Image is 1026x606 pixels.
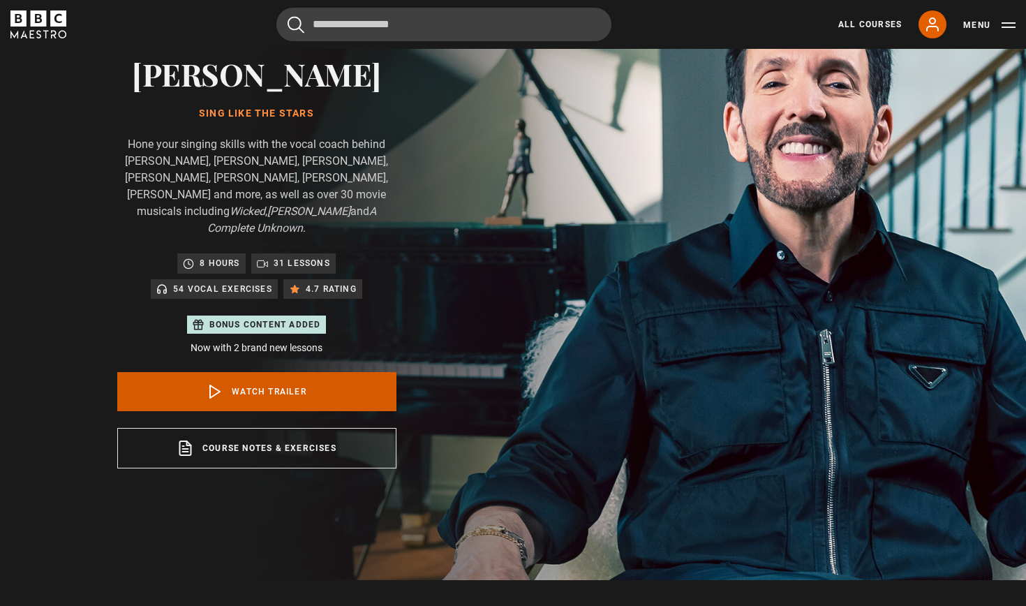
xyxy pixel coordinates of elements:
button: Toggle navigation [963,18,1016,32]
a: Watch Trailer [117,372,396,411]
p: Bonus content added [209,318,321,331]
i: [PERSON_NAME] [267,205,350,218]
p: 8 hours [200,256,239,270]
a: All Courses [838,18,902,31]
h2: [PERSON_NAME] [117,56,396,91]
p: 31 lessons [274,256,330,270]
i: Wicked [230,205,265,218]
h1: Sing Like the Stars [117,108,396,119]
input: Search [276,8,611,41]
button: Submit the search query [288,16,304,34]
p: 4.7 rating [306,282,357,296]
a: Course notes & exercises [117,428,396,468]
p: Hone your singing skills with the vocal coach behind [PERSON_NAME], [PERSON_NAME], [PERSON_NAME],... [117,136,396,237]
svg: BBC Maestro [10,10,66,38]
p: Now with 2 brand new lessons [117,341,396,355]
p: 54 Vocal Exercises [173,282,272,296]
